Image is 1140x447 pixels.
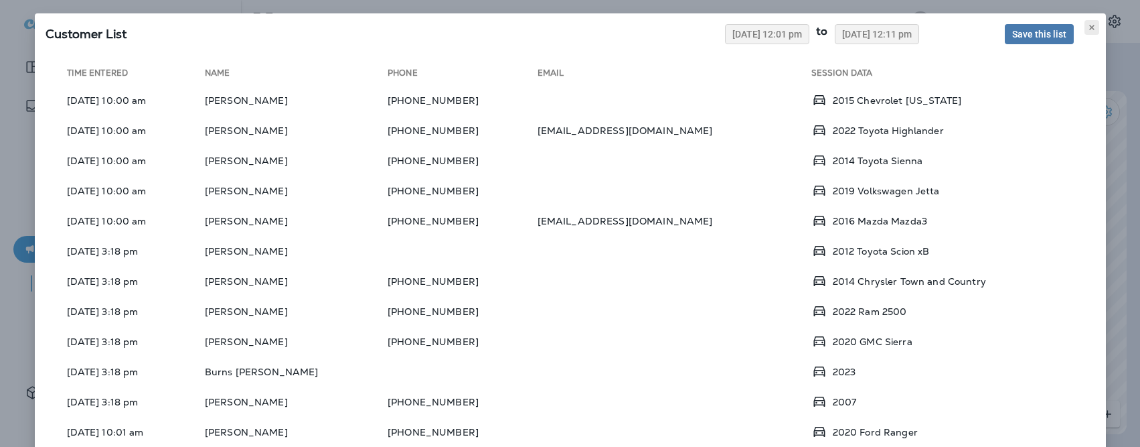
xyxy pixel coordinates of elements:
[538,117,811,144] td: [EMAIL_ADDRESS][DOMAIN_NAME]
[56,267,205,295] td: [DATE] 3:18 pm
[833,125,944,136] p: 2022 Toyota Highlander
[725,24,809,44] button: [DATE] 12:01 pm
[811,424,1074,440] div: Vehicle
[56,117,205,144] td: [DATE] 10:00 am
[835,24,919,44] button: [DATE] 12:11 pm
[842,29,912,39] span: [DATE] 12:11 pm
[388,147,538,174] td: [PHONE_NUMBER]
[833,306,907,317] p: 2022 Ram 2500
[833,246,930,257] p: 2012 Toyota Scion xB
[56,358,205,385] td: [DATE] 3:18 pm
[388,207,538,235] td: [PHONE_NUMBER]
[809,24,834,44] div: to
[56,388,205,416] td: [DATE] 3:18 pm
[388,298,538,325] td: [PHONE_NUMBER]
[833,216,927,227] p: 2016 Mazda Mazda3
[1012,29,1066,39] span: Save this list
[811,122,1074,139] div: Vehicle
[833,95,962,106] p: 2015 Chevrolet [US_STATE]
[732,29,802,39] span: [DATE] 12:01 pm
[811,152,1074,169] div: Vehicle
[56,328,205,355] td: [DATE] 3:18 pm
[388,117,538,144] td: [PHONE_NUMBER]
[205,418,388,446] td: [PERSON_NAME]
[833,336,912,347] p: 2020 GMC Sierra
[833,155,923,166] p: 2014 Toyota Sienna
[388,328,538,355] td: [PHONE_NUMBER]
[205,358,388,385] td: Burns [PERSON_NAME]
[388,177,538,204] td: [PHONE_NUMBER]
[811,333,1074,350] div: Vehicle
[811,393,1074,410] div: Vehicle
[205,328,388,355] td: [PERSON_NAME]
[388,68,538,84] th: Phone
[833,427,918,438] p: 2020 Ford Ranger
[833,186,940,196] p: 2019 Volkswagen Jetta
[56,177,205,204] td: [DATE] 10:00 am
[56,418,205,446] td: [DATE] 10:01 am
[811,212,1074,229] div: Vehicle
[538,207,811,235] td: [EMAIL_ADDRESS][DOMAIN_NAME]
[56,237,205,265] td: [DATE] 3:18 pm
[205,86,388,114] td: [PERSON_NAME]
[388,388,538,416] td: [PHONE_NUMBER]
[205,147,388,174] td: [PERSON_NAME]
[56,86,205,114] td: [DATE] 10:00 am
[388,418,538,446] td: [PHONE_NUMBER]
[205,388,388,416] td: [PERSON_NAME]
[811,68,1084,84] th: Session Data
[388,86,538,114] td: [PHONE_NUMBER]
[833,276,986,287] p: 2014 Chrysler Town and Country
[833,397,857,407] p: 2007
[811,182,1074,199] div: Vehicle
[811,92,1074,109] div: Vehicle
[205,298,388,325] td: [PERSON_NAME]
[811,363,1074,380] div: Vehicle
[538,68,811,84] th: Email
[811,303,1074,320] div: Vehicle
[833,367,856,377] p: 2023
[205,207,388,235] td: [PERSON_NAME]
[56,298,205,325] td: [DATE] 3:18 pm
[811,243,1074,259] div: Vehicle
[205,177,388,204] td: [PERSON_NAME]
[205,267,388,295] td: [PERSON_NAME]
[388,267,538,295] td: [PHONE_NUMBER]
[46,26,127,42] span: SQL
[56,207,205,235] td: [DATE] 10:00 am
[56,147,205,174] td: [DATE] 10:00 am
[205,117,388,144] td: [PERSON_NAME]
[205,237,388,265] td: [PERSON_NAME]
[56,68,205,84] th: Time Entered
[205,68,388,84] th: Name
[811,273,1074,290] div: Vehicle
[1005,24,1074,44] button: Save this list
